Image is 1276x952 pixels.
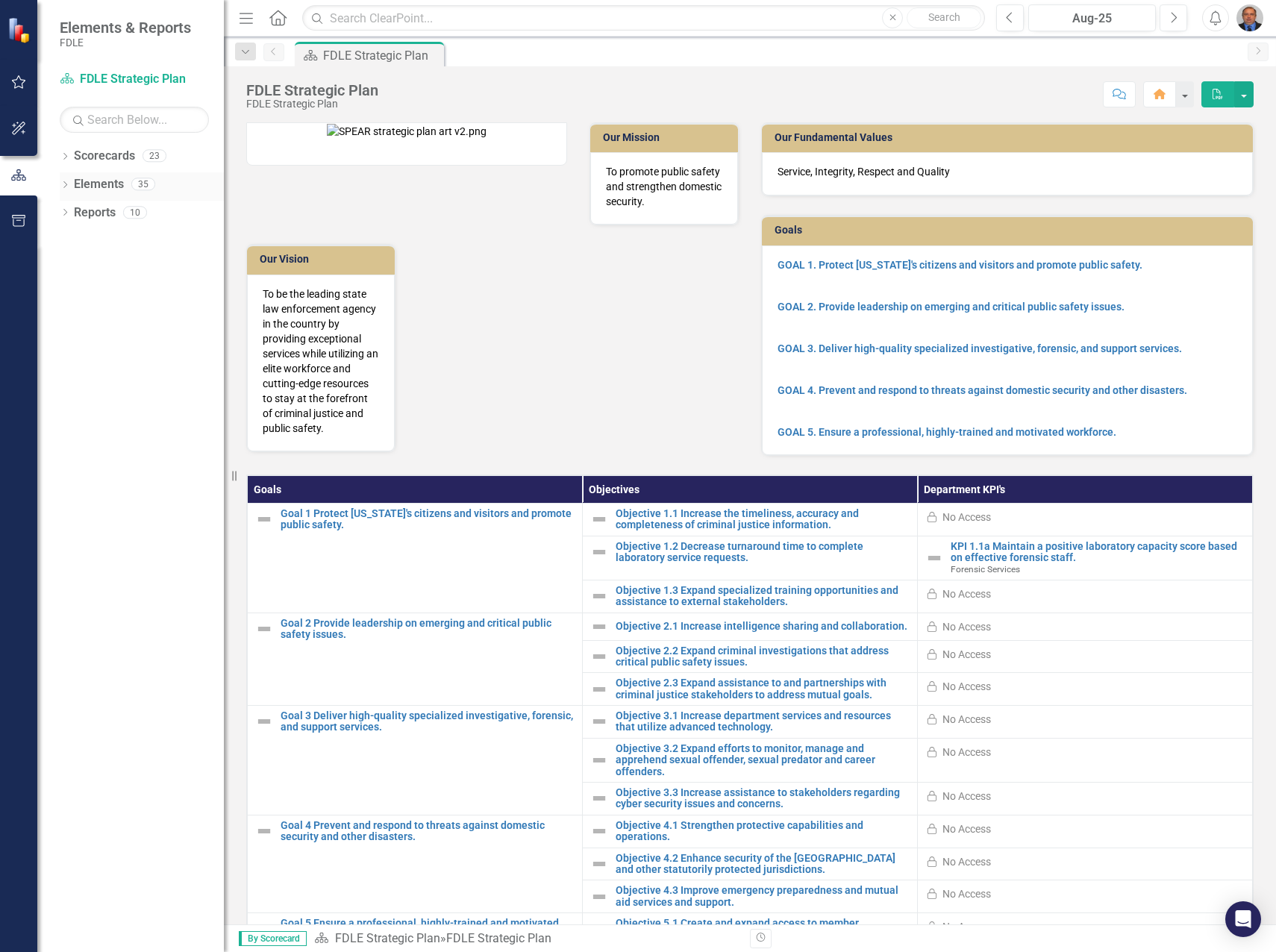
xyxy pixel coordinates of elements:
a: Objective 4.2 Enhance security of the [GEOGRAPHIC_DATA] and other statutorily protected jurisdict... [616,853,910,876]
td: Double-Click to Edit Right Click for Context Menu [917,536,1252,580]
span: Forensic Services [951,564,1020,574]
div: 35 [131,178,155,191]
input: Search Below... [60,107,209,133]
a: Objective 5.1 Create and expand access to member development, training and wellness resources. [616,918,910,941]
button: Aug-25 [1028,4,1156,31]
img: Chris Hendry [1236,4,1263,31]
button: Search [907,7,981,28]
a: Reports [74,204,116,222]
span: Elements & Reports [60,19,191,37]
a: GOAL 2. Provide leadership on emerging and critical public safety issues. [778,301,1125,313]
a: Objective 3.3 Increase assistance to stakeholders regarding cyber security issues and concerns. [616,787,910,810]
p: To promote public safety and strengthen domestic security. [606,164,722,209]
div: No Access [942,712,991,727]
h3: Our Fundamental Values [775,132,1245,143]
div: » [314,930,739,948]
p: To be the leading state law enforcement agency in the country by providing exceptional services w... [263,286,379,436]
a: Objective 3.2 Expand efforts to monitor, manage and apprehend sexual offender, sexual predator an... [616,743,910,777]
a: Goal 5 Ensure a professional, highly-trained and motivated workforce. [281,918,575,941]
div: FDLE Strategic Plan [323,46,440,65]
img: Not Defined [590,543,608,561]
img: Not Defined [590,587,608,605]
img: Not Defined [590,888,608,906]
a: Elements [74,176,124,193]
div: No Access [942,821,991,836]
img: Not Defined [590,680,608,698]
a: Goal 1 Protect [US_STATE]'s citizens and visitors and promote public safety. [281,508,575,531]
div: Open Intercom Messenger [1225,901,1261,937]
img: Not Defined [255,921,273,939]
div: No Access [942,510,991,524]
div: No Access [942,854,991,869]
img: Not Defined [255,822,273,840]
a: Objective 2.3 Expand assistance to and partnerships with criminal justice stakeholders to address... [616,677,910,701]
div: No Access [942,919,991,934]
a: GOAL 4. Prevent and respond to threats against domestic security and other disasters. [778,384,1187,396]
div: No Access [942,586,991,601]
a: Scorecards [74,148,135,165]
img: Not Defined [590,713,608,730]
img: Not Defined [590,751,608,769]
a: Objective 1.3 Expand specialized training opportunities and assistance to external stakeholders. [616,585,910,608]
a: GOAL 3. Deliver high-quality specialized investigative, forensic, and support services. [778,342,1182,354]
a: Objective 3.1 Increase department services and resources that utilize advanced technology. [616,710,910,733]
img: Not Defined [925,549,943,567]
img: Not Defined [255,713,273,730]
div: No Access [942,619,991,634]
img: Not Defined [590,855,608,873]
h3: Our Vision [260,254,387,265]
input: Search ClearPoint... [302,5,985,31]
a: GOAL 1. Protect [US_STATE]'s citizens and visitors and promote public safety. [778,259,1142,271]
img: Not Defined [590,789,608,807]
a: KPI 1.1a Maintain a positive laboratory capacity score based on effective forensic staff. [951,541,1245,564]
a: Objective 2.1 Increase intelligence sharing and collaboration. [616,621,910,632]
a: Goal 4 Prevent and respond to threats against domestic security and other disasters. [281,820,575,843]
img: Not Defined [255,620,273,638]
a: Objective 4.1 Strengthen protective capabilities and operations. [616,820,910,843]
a: Objective 1.1 Increase the timeliness, accuracy and completeness of criminal justice information. [616,508,910,531]
img: Not Defined [590,648,608,666]
div: FDLE Strategic Plan [246,98,378,110]
div: FDLE Strategic Plan [246,82,378,98]
a: Objective 2.2 Expand criminal investigations that address critical public safety issues. [616,645,910,668]
div: No Access [942,745,991,760]
img: Not Defined [590,921,608,939]
a: Goal 3 Deliver high-quality specialized investigative, forensic, and support services. [281,710,575,733]
div: No Access [942,647,991,662]
div: No Access [942,679,991,694]
small: FDLE [60,37,191,48]
img: Not Defined [590,618,608,636]
span: By Scorecard [239,931,307,946]
a: Objective 4.3 Improve emergency preparedness and mutual aid services and support. [616,885,910,908]
img: SPEAR strategic plan art v2.png [327,124,487,139]
h3: Our Mission [603,132,731,143]
img: Not Defined [255,510,273,528]
a: FDLE Strategic Plan [60,71,209,88]
a: GOAL 5. Ensure a professional, highly-trained and motivated workforce. [778,426,1116,438]
span: Search [928,11,960,23]
a: Objective 1.2 Decrease turnaround time to complete laboratory service requests. [616,541,910,564]
div: 10 [123,206,147,219]
a: FDLE Strategic Plan [335,931,440,945]
img: ClearPoint Strategy [7,17,34,43]
div: No Access [942,886,991,901]
img: Not Defined [590,822,608,840]
div: Aug-25 [1033,10,1151,28]
h3: Goals [775,225,1245,236]
a: Goal 2 Provide leadership on emerging and critical public safety issues. [281,618,575,641]
p: Service, Integrity, Respect and Quality [778,164,1237,179]
div: No Access [942,789,991,804]
img: Not Defined [590,510,608,528]
div: FDLE Strategic Plan [446,931,551,945]
div: 23 [143,150,166,163]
